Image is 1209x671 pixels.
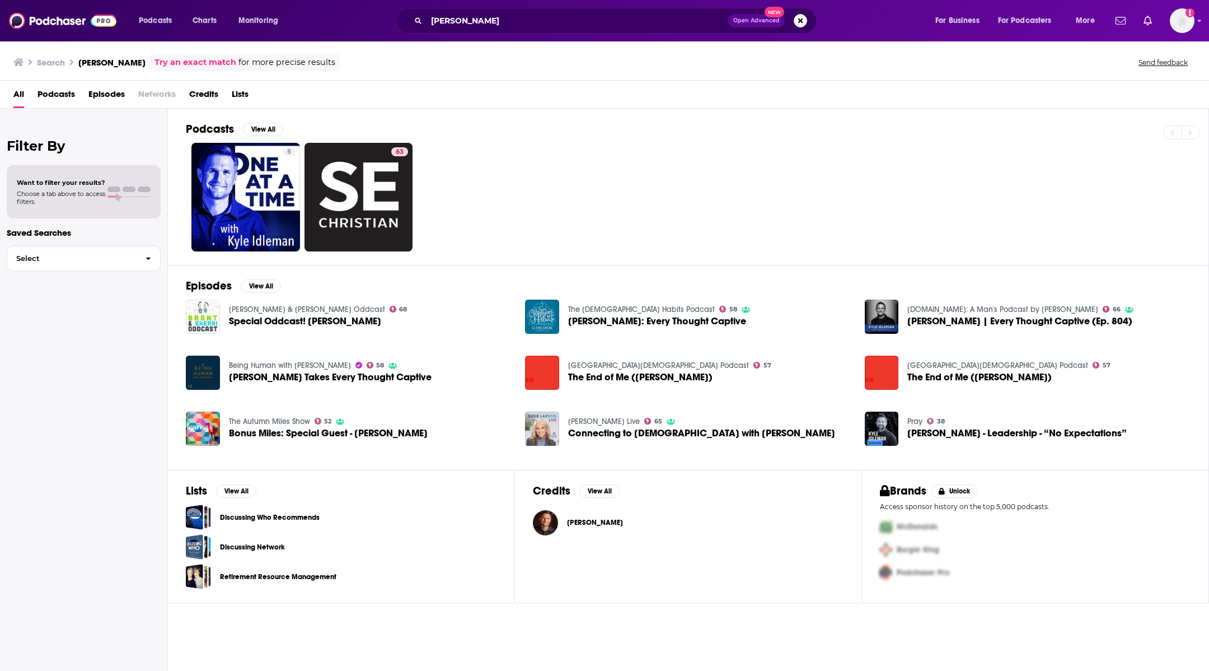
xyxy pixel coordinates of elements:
[367,362,385,369] a: 58
[880,502,1191,511] p: Access sponsor history on the top 5,000 podcasts.
[525,300,559,334] img: Kyle Idleman: Every Thought Captive
[579,484,620,498] button: View All
[1103,306,1121,313] a: 66
[189,85,218,108] a: Credits
[1103,363,1110,368] span: 57
[907,428,1127,438] a: Kyle Idleman - Leadership - “No Expectations”
[533,484,570,498] h2: Credits
[232,85,249,108] a: Lists
[568,372,713,382] span: The End of Me ([PERSON_NAME])
[907,305,1098,314] a: Undaunted.Life: A Man's Podcast by Kyle Thompson
[728,14,785,27] button: Open AdvancedNew
[186,356,220,390] a: Kyle Idleman Takes Every Thought Captive
[186,564,211,589] a: Retirement Resource Management
[567,518,623,527] span: [PERSON_NAME]
[753,362,771,369] a: 57
[396,147,404,158] span: 63
[241,279,281,293] button: View All
[1093,362,1110,369] a: 57
[937,419,945,424] span: 38
[7,255,137,262] span: Select
[568,361,749,370] a: Eagle Brook Church Podcast
[229,428,428,438] span: Bonus Miles: Special Guest - [PERSON_NAME]
[567,518,623,527] a: Kyle Idleman
[533,505,844,540] button: Kyle IdlemanKyle Idleman
[654,419,662,424] span: 65
[220,511,320,524] a: Discussing Who Recommends
[897,522,938,532] span: McDonalds
[186,300,220,334] a: Special Oddcast! Kyle Idleman
[37,57,65,68] h3: Search
[525,412,559,446] img: Connecting to Jesus with Kyle Idleman
[78,57,146,68] h3: [PERSON_NAME]
[875,515,897,538] img: First Pro Logo
[138,85,176,108] span: Networks
[1135,58,1191,67] button: Send feedback
[186,505,211,530] a: Discussing Who Recommends
[907,361,1088,370] a: Eagle Brook Church Podcast
[719,306,737,313] a: 58
[191,143,300,251] a: 5
[998,13,1052,29] span: For Podcasters
[216,484,256,498] button: View All
[1170,8,1194,33] span: Logged in as ZoeJethani
[1111,11,1130,30] a: Show notifications dropdown
[376,363,384,368] span: 58
[644,418,662,425] a: 65
[1185,8,1194,17] svg: Add a profile image
[229,372,432,382] a: Kyle Idleman Takes Every Thought Captive
[927,418,945,425] a: 38
[186,122,283,136] a: PodcastsView All
[880,484,926,498] h2: Brands
[568,305,715,314] a: The Christian Habits Podcast
[568,428,835,438] a: Connecting to Jesus with Kyle Idleman
[88,85,125,108] span: Episodes
[7,138,161,154] h2: Filter By
[9,10,116,31] img: Podchaser - Follow, Share and Rate Podcasts
[1139,11,1156,30] a: Show notifications dropdown
[186,412,220,446] a: Bonus Miles: Special Guest - Kyle Idleman
[186,534,211,560] a: Discussing Network
[38,85,75,108] a: Podcasts
[186,484,256,498] a: ListsView All
[238,13,278,29] span: Monitoring
[568,316,746,326] span: [PERSON_NAME]: Every Thought Captive
[229,316,381,326] span: Special Oddcast! [PERSON_NAME]
[238,56,335,69] span: for more precise results
[406,8,827,34] div: Search podcasts, credits, & more...
[533,510,558,535] img: Kyle Idleman
[931,484,978,498] button: Unlock
[935,13,980,29] span: For Business
[525,356,559,390] img: The End of Me (Kyle Idleman)
[568,417,640,426] a: Susie Larson Live
[865,300,899,334] img: KYLE IDLEMAN | Every Thought Captive (Ep. 804)
[7,227,161,238] p: Saved Searches
[315,418,332,425] a: 52
[13,85,24,108] span: All
[907,372,1052,382] a: The End of Me (Kyle Idleman)
[865,412,899,446] img: Kyle Idleman - Leadership - “No Expectations”
[907,316,1132,326] a: KYLE IDLEMAN | Every Thought Captive (Ep. 804)
[131,12,186,30] button: open menu
[1170,8,1194,33] button: Show profile menu
[287,147,291,158] span: 5
[1076,13,1095,29] span: More
[765,7,785,17] span: New
[229,305,385,314] a: Brant & Sherri Oddcast
[897,568,949,577] span: Podchaser Pro
[185,12,223,30] a: Charts
[875,561,897,584] img: Third Pro Logo
[304,143,413,251] a: 63
[186,484,207,498] h2: Lists
[568,372,713,382] a: The End of Me (Kyle Idleman)
[229,428,428,438] a: Bonus Miles: Special Guest - Kyle Idleman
